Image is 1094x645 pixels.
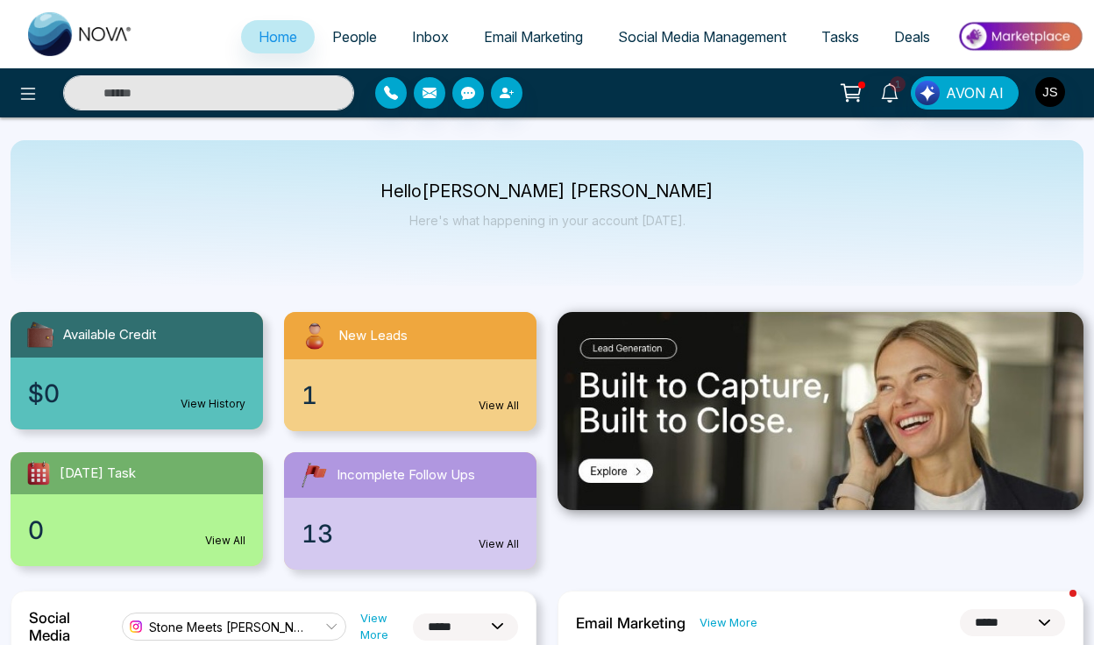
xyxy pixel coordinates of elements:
[298,459,330,491] img: followUps.svg
[700,614,757,631] a: View More
[877,20,948,53] a: Deals
[273,312,547,431] a: New Leads1View All
[273,452,547,570] a: Incomplete Follow Ups13View All
[600,20,804,53] a: Social Media Management
[1034,585,1076,627] iframe: Intercom live chat
[127,618,145,635] img: instagram
[804,20,877,53] a: Tasks
[479,536,519,552] a: View All
[894,28,930,46] span: Deals
[915,81,940,105] img: Lead Flow
[380,184,714,199] p: Hello [PERSON_NAME] [PERSON_NAME]
[911,76,1019,110] button: AVON AI
[63,325,156,345] span: Available Credit
[1035,77,1065,107] img: User Avatar
[360,610,413,643] a: View More
[558,312,1083,510] img: .
[315,20,394,53] a: People
[302,515,333,552] span: 13
[338,326,408,346] span: New Leads
[484,28,583,46] span: Email Marketing
[380,213,714,228] p: Here's what happening in your account [DATE].
[394,20,466,53] a: Inbox
[28,512,44,549] span: 0
[466,20,600,53] a: Email Marketing
[869,76,911,107] a: 1
[821,28,859,46] span: Tasks
[241,20,315,53] a: Home
[302,377,317,414] span: 1
[29,609,108,644] h2: Social Media
[259,28,297,46] span: Home
[205,533,245,549] a: View All
[28,375,60,412] span: $0
[337,465,475,486] span: Incomplete Follow Ups
[332,28,377,46] span: People
[25,459,53,487] img: todayTask.svg
[60,464,136,484] span: [DATE] Task
[149,619,308,635] span: Stone Meets [PERSON_NAME]
[412,28,449,46] span: Inbox
[479,398,519,414] a: View All
[618,28,786,46] span: Social Media Management
[28,12,133,56] img: Nova CRM Logo
[946,82,1004,103] span: AVON AI
[181,396,245,412] a: View History
[890,76,906,92] span: 1
[956,17,1083,56] img: Market-place.gif
[576,614,686,632] h2: Email Marketing
[25,319,56,351] img: availableCredit.svg
[298,319,331,352] img: newLeads.svg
